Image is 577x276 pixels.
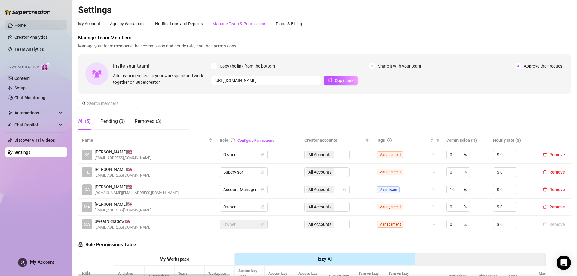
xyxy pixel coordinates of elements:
a: Discover Viral Videos [14,138,55,143]
span: [EMAIL_ADDRESS][DOMAIN_NAME] [95,173,151,178]
span: PE [84,169,90,175]
input: Search members [87,100,130,107]
button: Remove [540,151,567,158]
span: thunderbolt [8,111,13,115]
span: Account Manager [223,185,264,194]
span: SA [84,151,90,158]
span: filter [436,138,440,142]
th: Hourly rate ($) [490,135,537,146]
strong: Izzy AI [318,256,332,262]
span: lock [78,242,83,247]
span: All Accounts [308,186,331,193]
span: My Account [30,259,54,265]
span: Izzy AI Chatter [8,65,39,70]
div: Agency Workspace [110,20,145,27]
span: user [20,260,25,265]
span: copy [328,78,332,82]
span: Name [82,137,208,144]
span: 2 [369,63,376,69]
span: Remove [549,205,565,209]
a: Setup [14,86,26,90]
span: lock [261,153,264,156]
span: lock [261,223,264,226]
span: SweatNShadow 🇺🇸 [95,218,151,225]
h5: Role Permissions Table [78,241,136,248]
span: All Accounts [306,186,334,193]
span: filter [435,136,441,145]
h2: Settings [78,4,571,16]
button: Remove [540,168,567,176]
button: Copy Link [324,76,358,85]
div: Open Intercom Messenger [557,256,571,270]
div: Plans & Billing [276,20,302,27]
div: Notifications and Reports [155,20,203,27]
a: Chat Monitoring [14,95,45,100]
span: Role [220,138,228,143]
span: Share it with your team [378,63,421,69]
span: SW [84,221,90,228]
span: Manage your team members, their commission and hourly rate, and their permissions. [78,43,571,49]
span: Remove [549,187,565,192]
span: [DOMAIN_NAME][EMAIL_ADDRESS][DOMAIN_NAME] [95,190,179,196]
span: lock [261,188,264,191]
div: All (5) [78,118,91,125]
span: Approve their request [524,63,564,69]
span: delete [543,205,547,209]
span: Remove [549,152,565,157]
span: Main Team [377,186,400,193]
a: Team Analytics [14,47,44,52]
span: Copy Link [335,78,353,83]
div: Manage Team & Permissions [212,20,266,27]
img: AI Chatter [41,62,50,71]
button: Remove [540,203,567,211]
span: [EMAIL_ADDRESS][DOMAIN_NAME] [95,155,151,161]
span: search [82,101,86,105]
span: 1 [211,63,217,69]
span: [PERSON_NAME] 🇺🇸 [95,183,179,190]
div: Pending (0) [100,118,125,125]
span: info-circle [231,138,235,142]
span: [PERSON_NAME] 🇺🇸 [95,166,151,173]
span: Management [377,169,403,175]
a: Creator Analytics [14,32,63,42]
span: filter [365,138,369,142]
span: Management [377,204,403,210]
span: CA [84,186,90,193]
span: Automations [14,108,57,118]
strong: My Workspace [160,256,189,262]
span: 3 [515,63,521,69]
span: Owner [223,150,264,159]
span: question-circle [387,138,392,142]
span: delete [543,170,547,174]
span: Owner [223,220,264,229]
span: Tags [376,137,385,144]
span: [EMAIL_ADDRESS][DOMAIN_NAME] [95,208,151,213]
span: team [343,188,346,191]
img: Chat Copilot [8,123,12,127]
span: filter [364,136,370,145]
span: Copy the link from the bottom [220,63,275,69]
a: Home [14,23,26,28]
span: lock [261,170,264,174]
span: [EMAIL_ADDRESS][DOMAIN_NAME] [95,225,151,230]
img: logo-BBDzfeDw.svg [5,9,50,15]
th: Name [78,135,216,146]
div: My Account [78,20,100,27]
span: Manage Team Members [78,34,571,41]
a: Configure Permissions [237,138,274,143]
span: Creator accounts [304,137,363,144]
span: MA [84,204,90,210]
span: Chat Copilot [14,120,57,130]
a: Content [14,76,30,81]
span: Remove [549,170,565,174]
span: Management [377,221,403,228]
span: [PERSON_NAME] 🇺🇸 [95,201,151,208]
span: Invite your team! [113,62,211,70]
span: Supervisor [223,168,264,177]
div: Removed (3) [135,118,162,125]
span: Owner [223,202,264,211]
span: delete [543,187,547,192]
span: Management [377,151,403,158]
span: delete [543,153,547,157]
a: Settings [14,150,30,155]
